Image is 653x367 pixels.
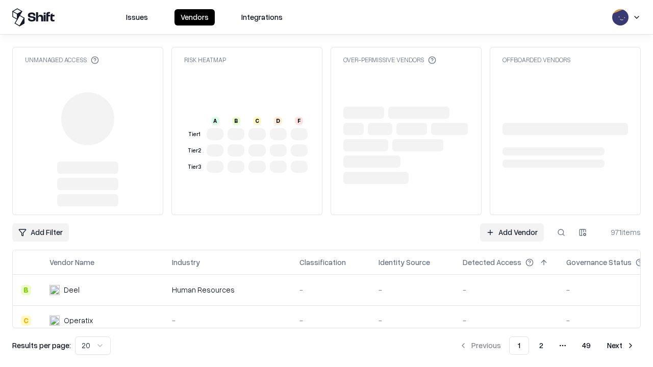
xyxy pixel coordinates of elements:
button: 49 [574,336,599,355]
div: Offboarded Vendors [503,56,570,64]
button: 2 [531,336,551,355]
button: Add Filter [12,223,69,242]
div: Governance Status [566,257,632,268]
div: D [274,117,282,125]
div: Classification [299,257,346,268]
nav: pagination [453,336,641,355]
img: Deel [49,285,60,295]
div: Tier 2 [186,146,203,155]
div: B [21,285,31,295]
button: Integrations [235,9,289,25]
p: Results per page: [12,340,71,351]
div: - [379,315,446,326]
div: 971 items [600,227,641,238]
div: Tier 1 [186,130,203,139]
div: Human Resources [172,284,283,295]
div: B [232,117,240,125]
div: C [253,117,261,125]
img: Operatix [49,316,60,326]
div: Unmanaged Access [25,56,99,64]
div: Vendor Name [49,257,94,268]
button: Next [601,336,641,355]
div: - [379,284,446,295]
div: - [299,284,362,295]
div: Over-Permissive Vendors [343,56,436,64]
button: Vendors [174,9,215,25]
div: - [172,315,283,326]
div: F [295,117,303,125]
button: 1 [509,336,529,355]
div: Identity Source [379,257,430,268]
div: Industry [172,257,200,268]
div: Operatix [64,315,93,326]
div: - [463,315,550,326]
div: C [21,316,31,326]
div: - [463,284,550,295]
div: Tier 3 [186,163,203,171]
button: Issues [120,9,154,25]
div: Risk Heatmap [184,56,226,64]
div: Deel [64,284,80,295]
div: A [211,117,219,125]
div: - [299,315,362,326]
div: Detected Access [463,257,521,268]
a: Add Vendor [480,223,544,242]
